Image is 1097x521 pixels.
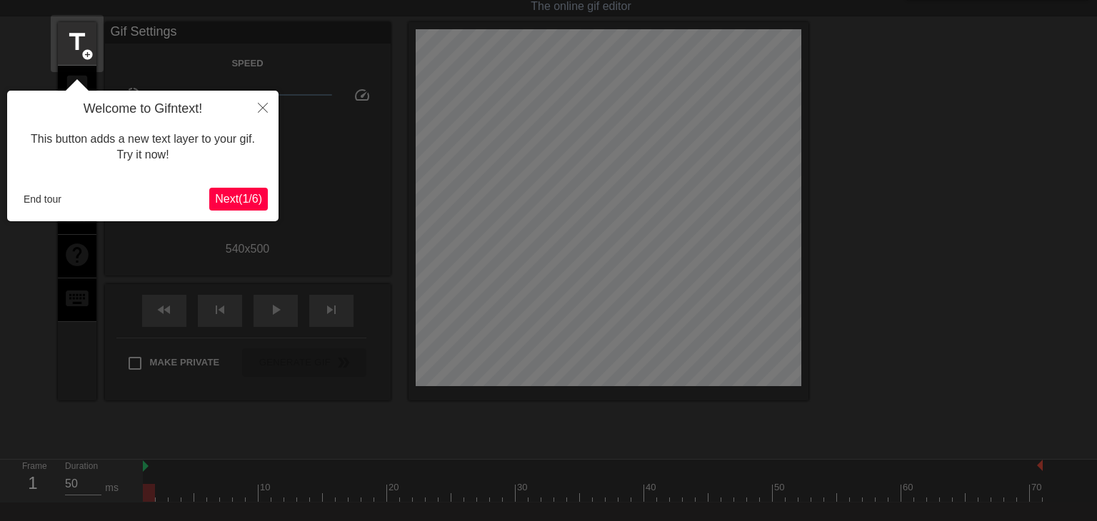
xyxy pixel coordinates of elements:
[209,188,268,211] button: Next
[18,188,67,210] button: End tour
[215,193,262,205] span: Next ( 1 / 6 )
[18,101,268,117] h4: Welcome to Gifntext!
[247,91,279,123] button: Close
[18,117,268,178] div: This button adds a new text layer to your gif. Try it now!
